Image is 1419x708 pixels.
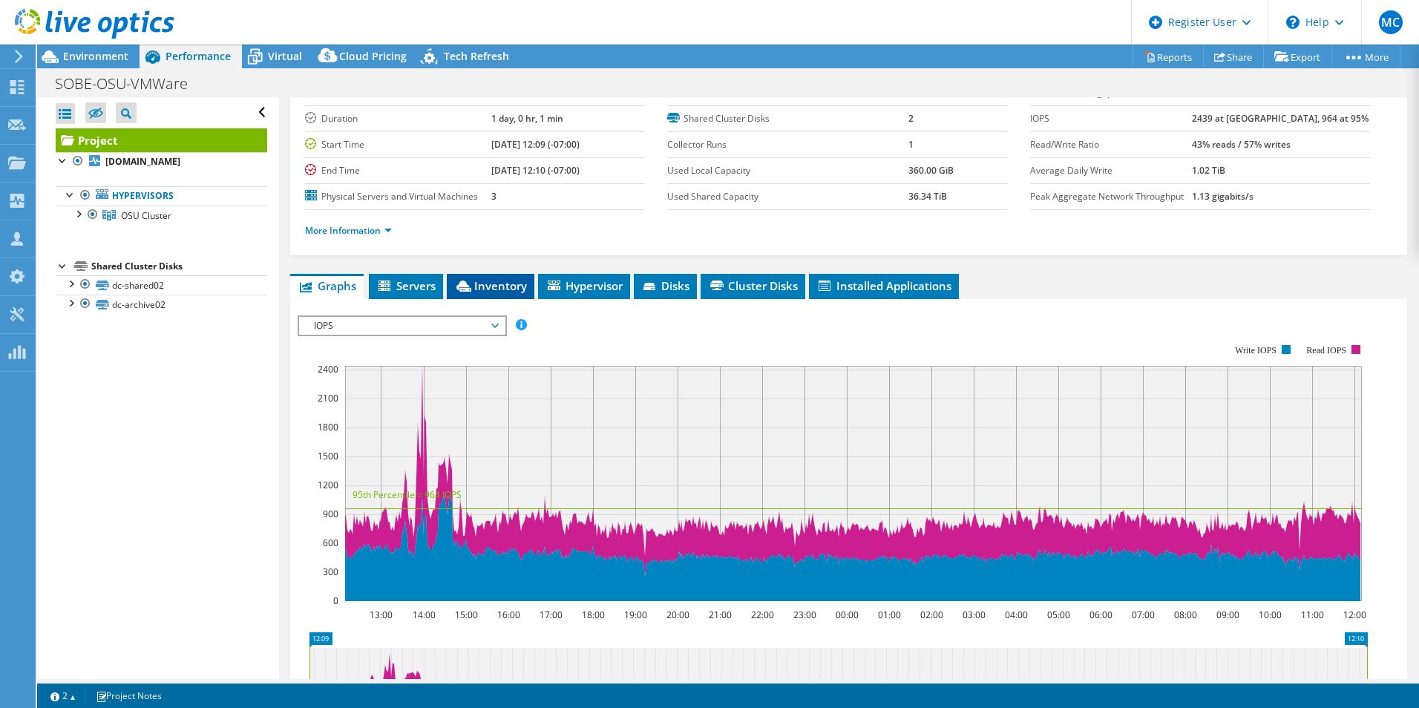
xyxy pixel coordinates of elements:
[454,278,527,293] span: Inventory
[56,275,267,295] a: dc-shared02
[1192,190,1253,203] b: 1.13 gigabits/s
[444,49,509,63] span: Tech Refresh
[908,112,914,125] b: 2
[667,189,908,204] label: Used Shared Capacity
[539,609,562,621] text: 17:00
[376,278,436,293] span: Servers
[1030,137,1193,152] label: Read/Write Ratio
[323,537,338,549] text: 600
[1030,163,1193,178] label: Average Daily Write
[1343,609,1366,621] text: 12:00
[491,190,497,203] b: 3
[920,609,943,621] text: 02:00
[1173,609,1196,621] text: 08:00
[63,49,128,63] span: Environment
[1216,609,1239,621] text: 09:00
[56,152,267,171] a: [DOMAIN_NAME]
[1192,86,1239,99] b: 91.80 MB/s
[816,278,951,293] span: Installed Applications
[1030,189,1193,204] label: Peak Aggregate Network Throughput
[268,49,302,63] span: Virtual
[166,49,231,63] span: Performance
[318,363,338,376] text: 2400
[105,155,180,168] b: [DOMAIN_NAME]
[877,609,900,621] text: 01:00
[121,209,171,222] span: OSU Cluster
[353,488,462,501] text: 95th Percentile = 964 IOPS
[1286,16,1300,29] svg: \n
[318,392,338,404] text: 2100
[40,686,86,705] a: 2
[56,128,267,152] a: Project
[339,49,407,63] span: Cloud Pricing
[491,138,580,151] b: [DATE] 12:09 (-07:00)
[1300,609,1323,621] text: 11:00
[48,76,211,92] h1: SOBE-OSU-VMWare
[1203,45,1264,68] a: Share
[454,609,477,621] text: 15:00
[708,278,798,293] span: Cluster Disks
[497,609,520,621] text: 16:00
[1089,609,1112,621] text: 06:00
[323,566,338,578] text: 300
[666,609,689,621] text: 20:00
[1004,609,1027,621] text: 04:00
[56,186,267,206] a: Hypervisors
[667,137,908,152] label: Collector Runs
[1306,345,1346,355] text: Read IOPS
[318,421,338,433] text: 1800
[305,163,491,178] label: End Time
[667,111,908,126] label: Shared Cluster Disks
[91,258,267,275] div: Shared Cluster Disks
[1192,164,1225,177] b: 1.02 TiB
[412,609,435,621] text: 14:00
[491,164,580,177] b: [DATE] 12:10 (-07:00)
[307,317,497,335] span: IOPS
[323,508,338,520] text: 900
[908,138,914,151] b: 1
[305,137,491,152] label: Start Time
[793,609,816,621] text: 23:00
[1133,45,1204,68] a: Reports
[581,609,604,621] text: 18:00
[1131,609,1154,621] text: 07:00
[369,609,392,621] text: 13:00
[750,609,773,621] text: 22:00
[56,206,267,225] a: OSU Cluster
[1046,609,1069,621] text: 05:00
[305,111,491,126] label: Duration
[908,190,947,203] b: 36.34 TiB
[1030,111,1193,126] label: IOPS
[318,450,338,462] text: 1500
[835,609,858,621] text: 00:00
[545,278,623,293] span: Hypervisor
[1235,345,1277,355] text: Write IOPS
[908,164,954,177] b: 360.00 GiB
[1192,112,1369,125] b: 2439 at [GEOGRAPHIC_DATA], 964 at 95%
[333,594,338,607] text: 0
[623,609,646,621] text: 19:00
[1258,609,1281,621] text: 10:00
[85,686,172,705] a: Project Notes
[305,224,392,237] a: More Information
[708,609,731,621] text: 21:00
[491,112,563,125] b: 1 day, 0 hr, 1 min
[1263,45,1332,68] a: Export
[667,163,908,178] label: Used Local Capacity
[491,86,640,99] b: [PERSON_NAME] ENGINEERS CORP
[298,278,356,293] span: Graphs
[962,609,985,621] text: 03:00
[908,86,914,99] b: 4
[1379,10,1403,34] span: MC
[56,295,267,314] a: dc-archive02
[1192,138,1291,151] b: 43% reads / 57% writes
[318,479,338,491] text: 1200
[641,278,689,293] span: Disks
[1331,45,1400,68] a: More
[305,189,491,204] label: Physical Servers and Virtual Machines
